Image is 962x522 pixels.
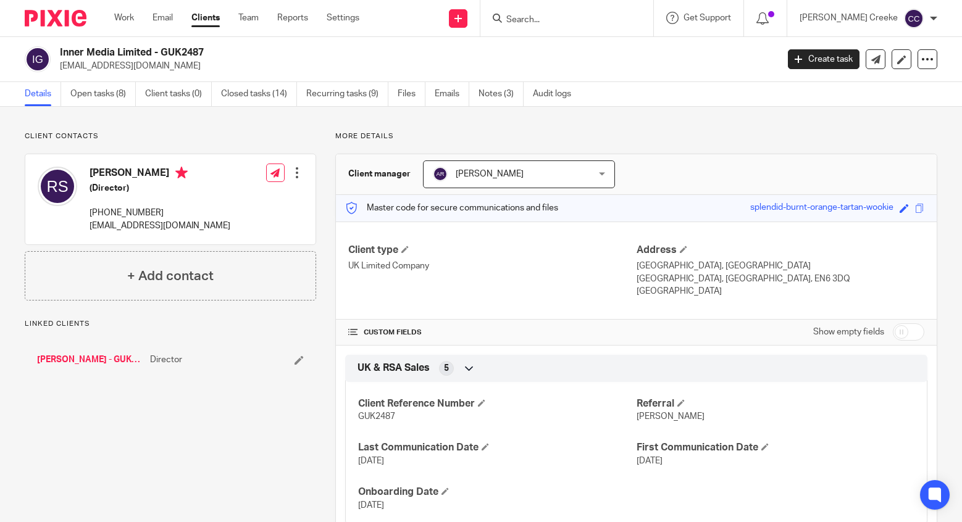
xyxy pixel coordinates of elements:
[90,220,230,232] p: [EMAIL_ADDRESS][DOMAIN_NAME]
[38,167,77,206] img: svg%3E
[788,49,860,69] a: Create task
[505,15,616,26] input: Search
[327,12,359,24] a: Settings
[90,167,230,182] h4: [PERSON_NAME]
[533,82,580,106] a: Audit logs
[60,60,769,72] p: [EMAIL_ADDRESS][DOMAIN_NAME]
[435,82,469,106] a: Emails
[479,82,524,106] a: Notes (3)
[358,441,636,454] h4: Last Communication Date
[37,354,144,366] a: [PERSON_NAME] - GUK2413
[114,12,134,24] a: Work
[90,207,230,219] p: [PHONE_NUMBER]
[348,168,411,180] h3: Client manager
[153,12,173,24] a: Email
[637,397,914,410] h4: Referral
[25,319,316,329] p: Linked clients
[306,82,388,106] a: Recurring tasks (9)
[813,326,884,338] label: Show empty fields
[800,12,898,24] p: [PERSON_NAME] Creeke
[335,131,937,141] p: More details
[398,82,425,106] a: Files
[684,14,731,22] span: Get Support
[25,10,86,27] img: Pixie
[358,501,384,510] span: [DATE]
[358,457,384,465] span: [DATE]
[358,412,395,421] span: GUK2487
[456,170,524,178] span: [PERSON_NAME]
[90,182,230,194] h5: (Director)
[25,46,51,72] img: svg%3E
[70,82,136,106] a: Open tasks (8)
[637,457,663,465] span: [DATE]
[750,201,893,215] div: splendid-burnt-orange-tartan-wookie
[25,131,316,141] p: Client contacts
[358,362,430,375] span: UK & RSA Sales
[238,12,259,24] a: Team
[191,12,220,24] a: Clients
[348,328,636,338] h4: CUSTOM FIELDS
[637,260,924,272] p: [GEOGRAPHIC_DATA], [GEOGRAPHIC_DATA]
[221,82,297,106] a: Closed tasks (14)
[358,486,636,499] h4: Onboarding Date
[348,244,636,257] h4: Client type
[127,267,214,286] h4: + Add contact
[904,9,924,28] img: svg%3E
[637,285,924,297] p: [GEOGRAPHIC_DATA]
[175,167,188,179] i: Primary
[145,82,212,106] a: Client tasks (0)
[637,412,705,421] span: [PERSON_NAME]
[345,202,558,214] p: Master code for secure communications and files
[637,441,914,454] h4: First Communication Date
[358,397,636,410] h4: Client Reference Number
[348,260,636,272] p: UK Limited Company
[637,244,924,257] h4: Address
[444,362,449,375] span: 5
[150,354,182,366] span: Director
[25,82,61,106] a: Details
[60,46,627,59] h2: Inner Media Limited - GUK2487
[433,167,448,181] img: svg%3E
[277,12,308,24] a: Reports
[637,273,924,285] p: [GEOGRAPHIC_DATA], [GEOGRAPHIC_DATA], EN6 3DQ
